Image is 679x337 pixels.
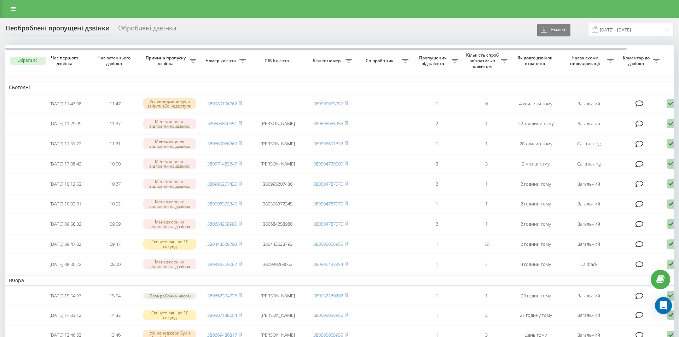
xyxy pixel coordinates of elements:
[143,138,196,149] div: Менеджери не відповіли на дзвінок
[41,114,90,133] td: [DATE] 11:29:09
[207,201,237,207] a: 380508372345
[561,287,617,304] td: Загальний
[249,134,306,153] td: [PERSON_NAME]
[41,155,90,173] td: [DATE] 17:08:42
[207,120,237,127] a: 380505860651
[511,215,561,233] td: 2 години тому
[462,255,511,274] td: 2
[90,306,140,325] td: 14:33
[462,155,511,173] td: 3
[462,134,511,153] td: 1
[143,118,196,129] div: Менеджери не відповіли на дзвінок
[143,239,196,249] div: Скинуто раніше 10 секунд
[313,221,343,227] a: 380504787070
[462,114,511,133] td: 1
[561,235,617,254] td: Загальний
[511,134,561,153] td: 20 хвилин тому
[462,235,511,254] td: 12
[143,310,196,320] div: Скинуто раніше 10 секунд
[412,215,462,233] td: 2
[5,24,110,35] div: Необроблені пропущені дзвінки
[207,181,237,187] a: 380995207430
[203,58,239,64] span: Номер клієнта
[41,287,90,304] td: [DATE] 15:54:07
[41,306,90,325] td: [DATE] 14:33:12
[90,215,140,233] td: 09:59
[511,195,561,214] td: 2 години тому
[412,195,462,214] td: 1
[207,161,237,167] a: 380971482647
[249,287,306,304] td: [PERSON_NAME]
[255,58,300,64] span: ПІБ Клієнта
[511,155,561,173] td: 2 місяці тому
[412,235,462,254] td: 1
[412,287,462,304] td: 1
[90,235,140,254] td: 09:47
[511,255,561,274] td: 4 години тому
[96,55,134,66] span: Час останнього дзвінка
[249,215,306,233] td: 380684258980
[41,175,90,193] td: [DATE] 10:12:53
[90,155,140,173] td: 10:50
[462,94,511,113] td: 0
[561,94,617,113] td: Загальний
[249,175,306,193] td: 380995207430
[207,140,237,147] a: 380669036369
[249,255,306,274] td: 380989269062
[309,58,346,64] span: Бізнес номер
[511,114,561,133] td: 22 хвилини тому
[207,100,237,107] a: 380989196762
[561,155,617,173] td: Calltracking
[143,98,196,109] div: Усі менеджери були зайняті або недоступні
[511,94,561,113] td: 4 хвилини тому
[412,155,462,173] td: 3
[561,114,617,133] td: Загальний
[41,94,90,113] td: [DATE] 11:47:08
[621,55,653,66] span: Коментар до дзвінка
[561,134,617,153] td: Calltracking
[462,306,511,325] td: 2
[517,55,555,66] span: Як довго дзвінок втрачено
[465,52,501,69] span: Кількість спроб зв'язатись з клієнтом
[249,195,306,214] td: 380508372345
[412,114,462,133] td: 2
[118,24,176,35] div: Оброблені дзвінки
[313,161,343,167] a: 380504729005
[143,293,196,299] div: Поза робочим часом
[412,94,462,113] td: 1
[207,221,237,227] a: 380684258980
[90,255,140,274] td: 08:00
[143,259,196,269] div: Менеджери не відповіли на дзвінок
[207,241,237,247] a: 380443528793
[90,287,140,304] td: 15:54
[313,181,343,187] a: 380504787070
[41,235,90,254] td: [DATE] 09:47:02
[511,306,561,325] td: 21 годину тому
[462,215,511,233] td: 1
[249,306,306,325] td: [PERSON_NAME]
[655,297,672,314] div: Open Intercom Messenger
[313,140,343,147] a: 380503601633
[249,155,306,173] td: [PERSON_NAME]
[143,55,190,66] span: Причина пропуску дзвінка
[143,199,196,209] div: Менеджери не відповіли на дзвінок
[511,175,561,193] td: 2 години тому
[511,235,561,254] td: 2 години тому
[537,24,570,36] button: Експорт
[143,158,196,169] div: Менеджери не відповіли на дзвінок
[90,134,140,153] td: 11:31
[416,55,452,66] span: Пропущених від клієнта
[46,55,85,66] span: Час першого дзвінка
[462,195,511,214] td: 1
[90,94,140,113] td: 11:47
[561,255,617,274] td: Callback
[249,114,306,133] td: [PERSON_NAME]
[412,175,462,193] td: 2
[462,287,511,304] td: 1
[207,261,237,267] a: 380989269062
[313,312,343,318] a: 380505055955
[561,306,617,325] td: Загальний
[90,175,140,193] td: 10:27
[313,100,343,107] a: 380505055955
[412,255,462,274] td: 1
